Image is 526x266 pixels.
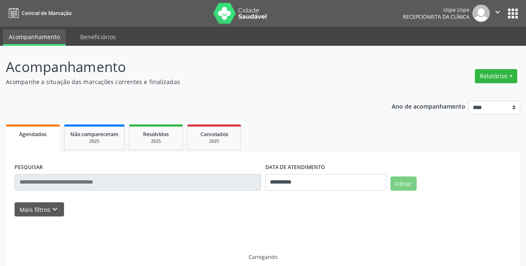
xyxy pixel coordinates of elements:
span: Resolvidos [143,131,169,138]
button:  [490,5,506,22]
button: Mais filtroskeyboard_arrow_down [15,202,64,217]
span: Recepcionista da clínica [403,13,469,20]
div: 2025 [135,138,177,144]
i:  [493,7,502,17]
p: Acompanhe a situação das marcações correntes e finalizadas [6,77,366,86]
img: img [472,5,490,22]
label: PESQUISAR [15,161,43,174]
div: 2025 [193,138,235,144]
div: 2025 [70,138,119,144]
button: apps [506,6,520,21]
p: Ano de acompanhamento [392,101,465,111]
span: Central de Marcação [22,10,72,17]
button: Filtrar [390,177,417,191]
a: Beneficiários [74,30,122,44]
span: Não compareceram [70,131,119,138]
label: DATA DE ATENDIMENTO [265,161,325,174]
a: Acompanhamento [3,30,66,46]
span: Cancelados [200,131,228,138]
span: Agendados [19,131,47,138]
i: keyboard_arrow_down [50,205,59,214]
a: Central de Marcação [6,6,72,20]
div: Uspe Uspe [403,6,469,13]
button: Relatórios [475,69,517,83]
p: Acompanhamento [6,57,366,77]
div: Carregando [249,254,277,261]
